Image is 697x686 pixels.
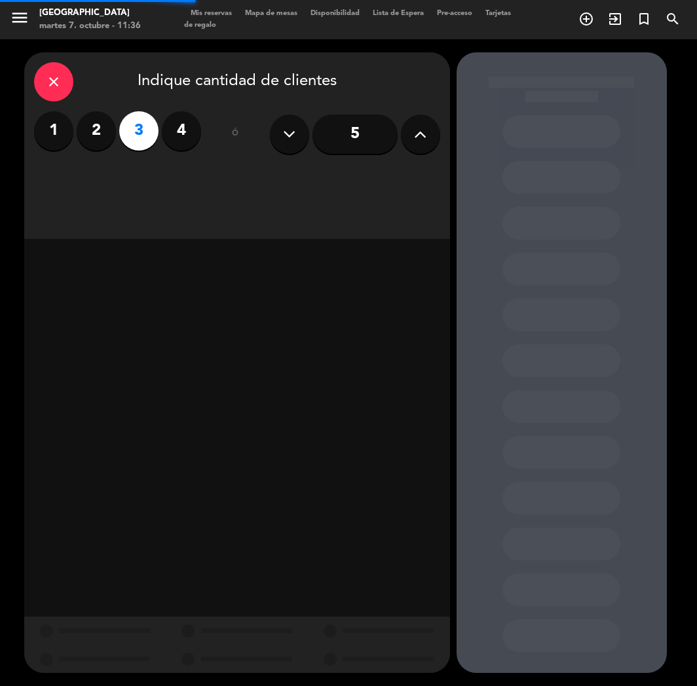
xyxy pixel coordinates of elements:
[162,111,201,151] label: 4
[636,11,652,27] i: turned_in_not
[39,20,141,33] div: martes 7. octubre - 11:36
[184,10,238,17] span: Mis reservas
[430,10,479,17] span: Pre-acceso
[607,11,623,27] i: exit_to_app
[578,11,594,27] i: add_circle_outline
[34,111,73,151] label: 1
[366,10,430,17] span: Lista de Espera
[119,111,159,151] label: 3
[665,11,681,27] i: search
[238,10,304,17] span: Mapa de mesas
[39,7,141,20] div: [GEOGRAPHIC_DATA]
[77,111,116,151] label: 2
[34,62,440,101] div: Indique cantidad de clientes
[10,8,29,32] button: menu
[304,10,366,17] span: Disponibilidad
[46,74,62,90] i: close
[214,111,257,157] div: ó
[10,8,29,27] i: menu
